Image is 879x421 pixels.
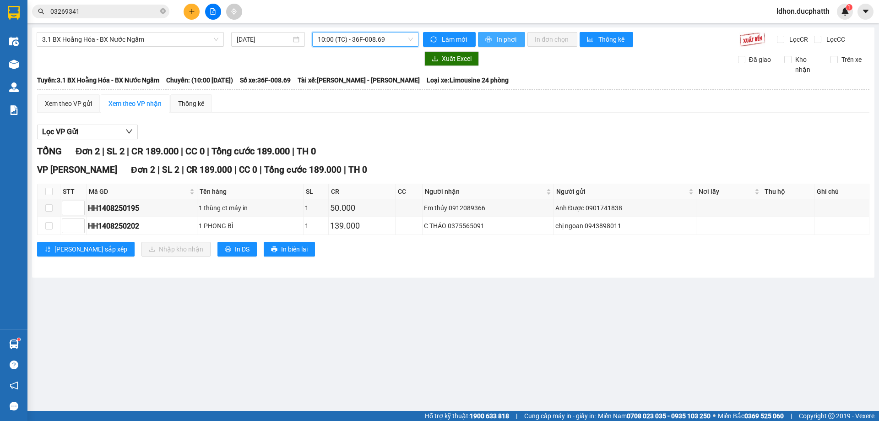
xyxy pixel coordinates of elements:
[87,217,197,235] td: HH1408250202
[478,32,525,47] button: printerIn phơi
[424,51,479,66] button: downloadXuất Excel
[814,184,869,199] th: Ghi chú
[745,55,775,65] span: Đã giao
[37,164,117,175] span: VP [PERSON_NAME]
[89,186,188,197] span: Mã GD
[60,184,87,199] th: STT
[846,4,852,11] sup: 1
[427,75,509,85] span: Loại xe: Limousine 24 phòng
[344,164,346,175] span: |
[598,411,711,421] span: Miền Nam
[329,184,396,199] th: CR
[847,4,851,11] span: 1
[786,34,809,44] span: Lọc CR
[210,8,216,15] span: file-add
[205,4,221,20] button: file-add
[823,34,846,44] span: Lọc CC
[44,246,51,253] span: sort-ascending
[109,98,162,109] div: Xem theo VP nhận
[181,146,183,157] span: |
[497,34,518,44] span: In phơi
[524,411,596,421] span: Cung cấp máy in - giấy in:
[9,37,19,46] img: warehouse-icon
[237,34,291,44] input: 14/08/2025
[432,55,438,63] span: download
[87,199,197,217] td: HH1408250195
[555,203,695,213] div: Anh Được 0901741838
[305,203,327,213] div: 1
[442,34,468,44] span: Làm mới
[54,244,127,254] span: [PERSON_NAME] sắp xếp
[160,7,166,16] span: close-circle
[162,164,179,175] span: SL 2
[197,184,304,199] th: Tên hàng
[189,8,195,15] span: plus
[8,6,20,20] img: logo-vxr
[182,164,184,175] span: |
[157,164,160,175] span: |
[857,4,874,20] button: caret-down
[791,411,792,421] span: |
[125,128,133,135] span: down
[10,361,18,369] span: question-circle
[304,184,329,199] th: SL
[718,411,784,421] span: Miền Bắc
[264,164,342,175] span: Tổng cước 189.000
[185,146,205,157] span: CC 0
[10,381,18,390] span: notification
[217,242,257,257] button: printerIn DS
[442,54,472,64] span: Xuất Excel
[42,126,78,137] span: Lọc VP Gửi
[828,413,835,419] span: copyright
[131,164,155,175] span: Đơn 2
[330,202,394,214] div: 50.000
[131,146,179,157] span: CR 189.000
[318,33,413,46] span: 10:00 (TC) - 36F-008.69
[744,412,784,420] strong: 0369 525 060
[862,7,870,16] span: caret-down
[107,146,125,157] span: SL 2
[838,55,865,65] span: Trên xe
[298,75,420,85] span: Tài xế: [PERSON_NAME] - [PERSON_NAME]
[424,221,552,231] div: C THẢO 0375565091
[127,146,129,157] span: |
[231,8,237,15] span: aim
[739,32,765,47] img: 9k=
[239,164,257,175] span: CC 0
[50,6,158,16] input: Tìm tên, số ĐT hoặc mã đơn
[45,98,92,109] div: Xem theo VP gửi
[430,36,438,44] span: sync
[37,77,159,84] b: Tuyến: 3.1 BX Hoằng Hóa - BX Nước Ngầm
[587,36,595,44] span: bar-chart
[470,412,509,420] strong: 1900 633 818
[281,244,308,254] span: In biên lai
[271,246,277,253] span: printer
[556,186,687,197] span: Người gửi
[9,105,19,115] img: solution-icon
[485,36,493,44] span: printer
[423,32,476,47] button: syncLàm mới
[37,242,135,257] button: sort-ascending[PERSON_NAME] sắp xếp
[234,164,237,175] span: |
[762,184,814,199] th: Thu hộ
[9,82,19,92] img: warehouse-icon
[88,220,195,232] div: HH1408250202
[260,164,262,175] span: |
[10,402,18,410] span: message
[264,242,315,257] button: printerIn biên lai
[160,8,166,14] span: close-circle
[76,146,100,157] span: Đơn 2
[424,203,552,213] div: Em thủy 0912089366
[330,219,394,232] div: 139.000
[166,75,233,85] span: Chuyến: (10:00 [DATE])
[792,55,824,75] span: Kho nhận
[580,32,633,47] button: bar-chartThống kê
[186,164,232,175] span: CR 189.000
[212,146,290,157] span: Tổng cước 189.000
[396,184,423,199] th: CC
[17,338,20,341] sup: 1
[226,4,242,20] button: aim
[178,98,204,109] div: Thống kê
[516,411,517,421] span: |
[88,202,195,214] div: HH1408250195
